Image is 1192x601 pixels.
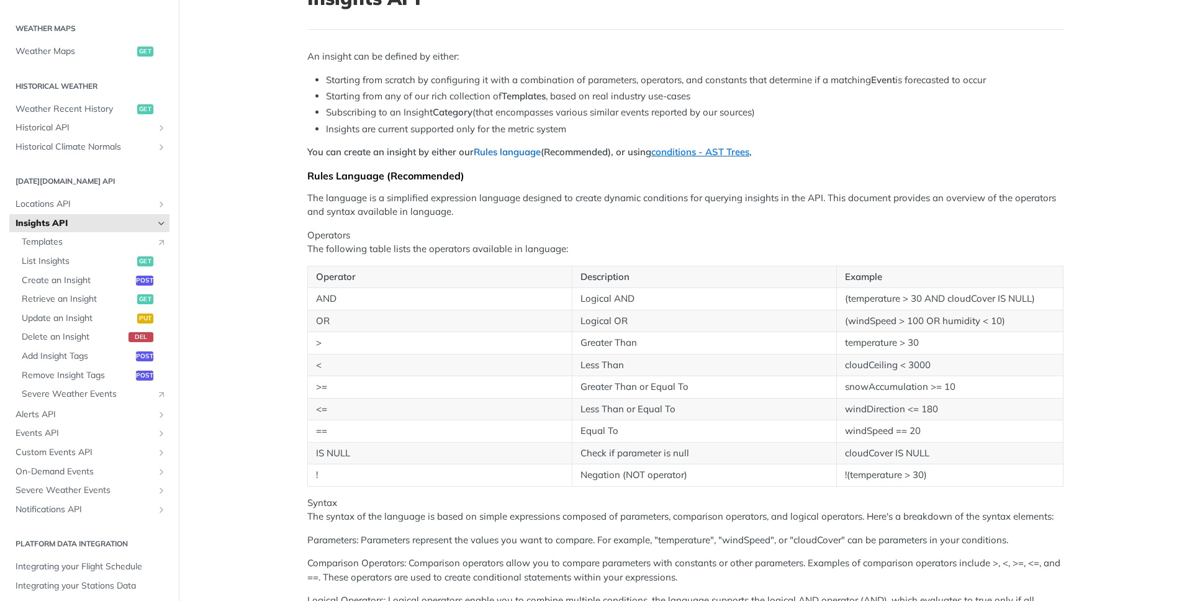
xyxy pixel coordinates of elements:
[502,90,546,102] strong: Templates
[9,195,169,214] a: Locations APIShow subpages for Locations API
[836,310,1063,332] td: (windSpeed > 100 OR humidity < 10)
[307,169,1063,182] div: Rules Language (Recommended)
[156,199,166,209] button: Show subpages for Locations API
[22,293,134,305] span: Retrieve an Insight
[137,47,153,56] span: get
[9,214,169,233] a: Insights APIHide subpages for Insights API
[308,420,572,443] td: ==
[137,314,153,323] span: put
[156,142,166,152] button: Show subpages for Historical Climate Normals
[308,288,572,310] td: AND
[16,561,166,573] span: Integrating your Flight Schedule
[22,236,150,248] span: Templates
[16,504,153,516] span: Notifications API
[572,464,836,487] td: Negation (NOT operator)
[572,288,836,310] td: Logical AND
[572,420,836,443] td: Equal To
[307,556,1063,584] p: Comparison Operators: Comparison operators allow you to compare parameters with constants or othe...
[836,442,1063,464] td: cloudCover IS NULL
[9,176,169,187] h2: [DATE][DOMAIN_NAME] API
[16,347,169,366] a: Add Insight Tagspost
[16,446,153,459] span: Custom Events API
[16,233,169,251] a: TemplatesLink
[9,405,169,424] a: Alerts APIShow subpages for Alerts API
[16,580,166,592] span: Integrating your Stations Data
[16,198,153,210] span: Locations API
[156,428,166,438] button: Show subpages for Events API
[572,376,836,399] td: Greater Than or Equal To
[129,332,153,342] span: del
[156,123,166,133] button: Show subpages for Historical API
[9,100,169,119] a: Weather Recent Historyget
[9,443,169,462] a: Custom Events APIShow subpages for Custom Events API
[9,23,169,34] h2: Weather Maps
[16,427,153,440] span: Events API
[474,146,541,158] a: Rules language
[308,310,572,332] td: OR
[16,385,169,404] a: Severe Weather EventsLink
[22,350,133,363] span: Add Insight Tags
[308,376,572,399] td: >=
[137,294,153,304] span: get
[22,369,133,382] span: Remove Insight Tags
[16,271,169,290] a: Create an Insightpost
[9,500,169,519] a: Notifications APIShow subpages for Notifications API
[156,467,166,477] button: Show subpages for On-Demand Events
[308,266,572,288] th: Operator
[22,331,125,343] span: Delete an Insight
[308,354,572,376] td: <
[137,256,153,266] span: get
[836,398,1063,420] td: windDirection <= 180
[871,74,895,86] strong: Event
[307,228,1063,256] p: Operators The following table lists the operators available in language:
[156,448,166,458] button: Show subpages for Custom Events API
[22,274,133,287] span: Create an Insight
[16,103,134,115] span: Weather Recent History
[136,276,153,286] span: post
[16,466,153,478] span: On-Demand Events
[156,505,166,515] button: Show subpages for Notifications API
[836,332,1063,355] td: temperature > 30
[307,533,1063,548] p: Parameters: Parameters represent the values you want to compare. For example, "temperature", "win...
[307,496,1063,524] p: Syntax The syntax of the language is based on simple expressions composed of parameters, comparis...
[16,45,134,58] span: Weather Maps
[572,310,836,332] td: Logical OR
[16,217,153,230] span: Insights API
[326,122,1063,137] li: Insights are current supported only for the metric system
[9,558,169,576] a: Integrating your Flight Schedule
[16,366,169,385] a: Remove Insight Tagspost
[16,122,153,134] span: Historical API
[156,389,166,399] i: Link
[308,398,572,420] td: <=
[22,312,134,325] span: Update an Insight
[307,191,1063,219] p: The language is a simplified expression language designed to create dynamic conditions for queryi...
[16,309,169,328] a: Update an Insightput
[9,119,169,137] a: Historical APIShow subpages for Historical API
[156,219,166,228] button: Hide subpages for Insights API
[836,266,1063,288] th: Example
[836,288,1063,310] td: (temperature > 30 AND cloudCover IS NULL)
[836,420,1063,443] td: windSpeed == 20
[9,81,169,92] h2: Historical Weather
[16,290,169,309] a: Retrieve an Insightget
[307,146,752,158] strong: You can create an insight by either our (Recommended), or using ,
[308,464,572,487] td: !
[433,106,472,118] strong: Category
[307,50,1063,64] p: An insight can be defined by either:
[9,463,169,481] a: On-Demand EventsShow subpages for On-Demand Events
[836,354,1063,376] td: cloudCeiling < 3000
[836,376,1063,399] td: snowAccumulation >= 10
[9,538,169,549] h2: Platform DATA integration
[22,255,134,268] span: List Insights
[651,146,749,158] a: conditions - AST Trees
[9,424,169,443] a: Events APIShow subpages for Events API
[326,89,1063,104] li: Starting from any of our rich collection of , based on real industry use-cases
[16,252,169,271] a: List Insightsget
[9,138,169,156] a: Historical Climate NormalsShow subpages for Historical Climate Normals
[9,42,169,61] a: Weather Mapsget
[156,410,166,420] button: Show subpages for Alerts API
[308,332,572,355] td: >
[137,104,153,114] span: get
[16,141,153,153] span: Historical Climate Normals
[572,266,836,288] th: Description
